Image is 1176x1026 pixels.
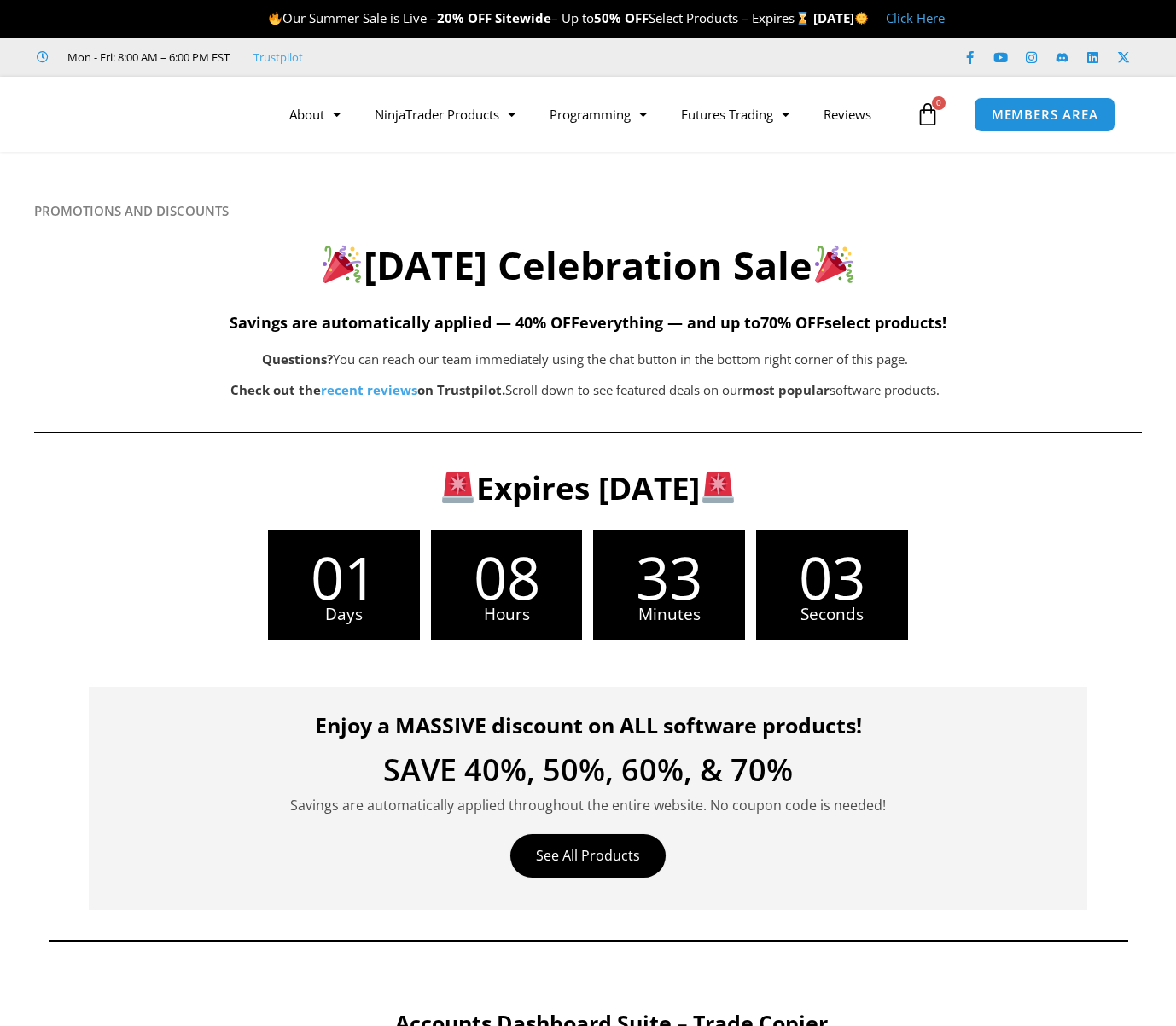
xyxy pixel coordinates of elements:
[272,95,912,134] nav: Menu
[594,9,649,26] strong: 50% OFF
[114,755,1062,785] h4: SAVE 40%, 50%, 60%, & 70%
[323,245,361,283] img: 🎉
[119,379,1050,403] p: Scroll down to see featured deals on our software products.
[268,9,812,26] span: Our Summer Sale is Live – – Up to Select Products – Expires
[321,381,417,398] a: recent reviews
[262,351,333,368] b: Questions?
[63,47,230,67] span: Mon - Fri: 8:00 AM – 6:00 PM EST
[442,472,474,503] img: 🚨
[515,312,579,333] span: 40% OFF
[253,47,303,67] a: Trustpilot
[49,84,233,145] img: LogoAI | Affordable Indicators – NinjaTrader
[760,312,824,333] span: 70% OFF
[579,312,760,333] span: everything — and up to
[890,90,965,139] a: 0
[756,548,908,606] span: 03
[702,472,734,503] img: 🚨
[796,12,809,25] img: ⌛
[431,548,583,606] span: 08
[34,203,1142,219] h6: PROMOTIONS AND DISCOUNTS
[593,606,745,623] span: Minutes
[114,794,1062,817] p: Savings are automatically applied throughout the entire website. No coupon code is needed!
[269,12,282,25] img: 🔥
[813,9,869,26] strong: [DATE]
[495,9,551,26] strong: Sitewide
[824,312,946,333] span: select products!
[358,95,533,134] a: NinjaTrader Products
[272,95,358,134] a: About
[268,606,420,623] span: Days
[119,348,1050,372] p: You can reach our team immediately using the chat button in the bottom right corner of this page.
[992,108,1098,121] span: MEMBERS AREA
[593,548,745,606] span: 33
[806,95,888,134] a: Reviews
[437,9,492,26] strong: 20% OFF
[756,606,908,623] span: Seconds
[34,241,1142,291] h2: [DATE] Celebration Sale
[855,12,868,25] img: 🌞
[268,548,420,606] span: 01
[230,381,505,398] strong: Check out the on Trustpilot.
[230,312,511,333] span: Savings are automatically applied —
[932,96,946,110] span: 0
[533,95,664,134] a: Programming
[510,834,666,878] a: See All Products
[886,9,945,26] a: Click Here
[815,245,853,283] img: 🎉
[431,606,583,623] span: Hours
[110,467,1066,508] h3: Expires [DATE]
[664,95,806,134] a: Futures Trading
[114,712,1062,738] h4: Enjoy a MASSIVE discount on ALL software products!
[742,381,830,398] b: most popular
[974,97,1116,132] a: MEMBERS AREA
